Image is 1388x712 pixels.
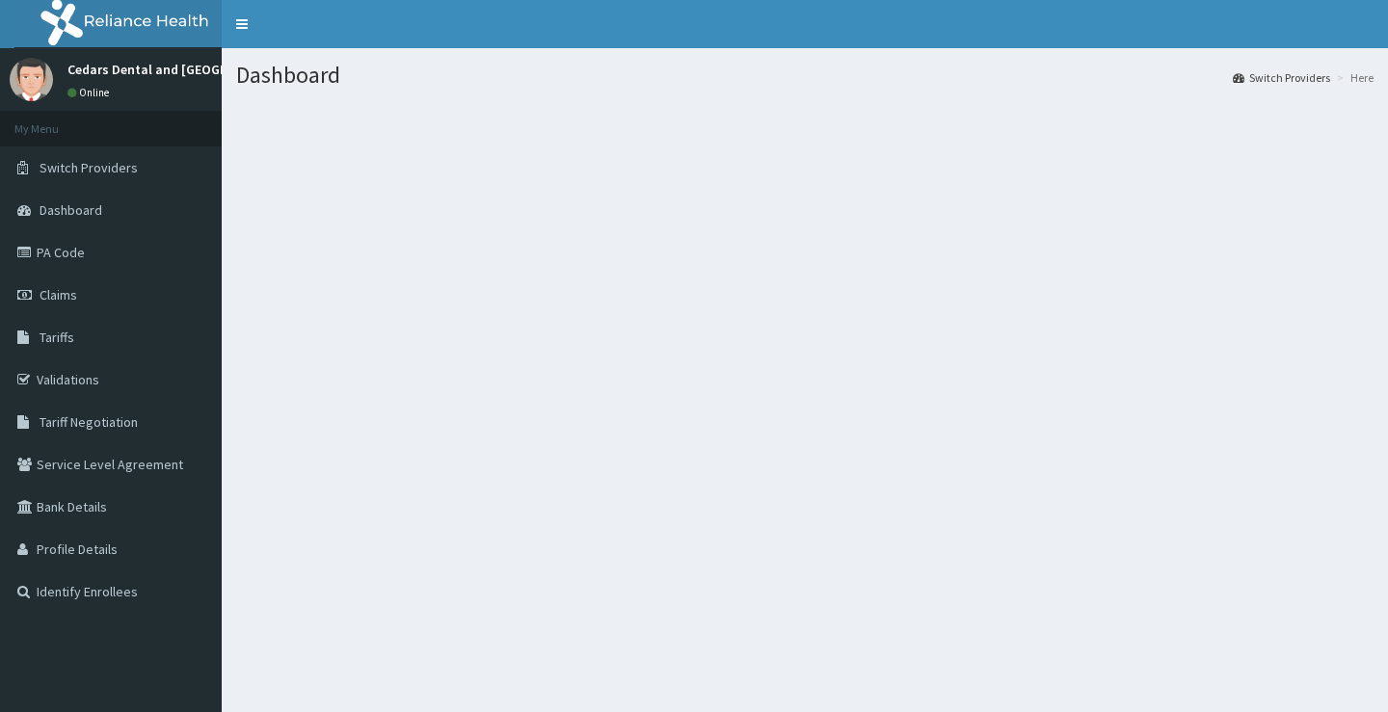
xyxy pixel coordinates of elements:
[40,201,102,219] span: Dashboard
[236,63,1374,88] h1: Dashboard
[40,159,138,176] span: Switch Providers
[1332,69,1374,86] li: Here
[40,413,138,431] span: Tariff Negotiation
[40,286,77,303] span: Claims
[67,86,114,99] a: Online
[10,58,53,101] img: User Image
[67,63,306,76] p: Cedars Dental and [GEOGRAPHIC_DATA]
[40,329,74,346] span: Tariffs
[1233,69,1330,86] a: Switch Providers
